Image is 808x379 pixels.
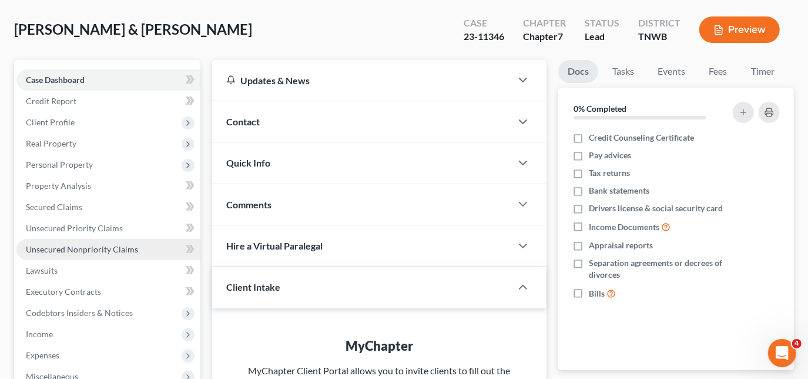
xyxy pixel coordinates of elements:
a: Property Analysis [16,175,200,197]
span: Quick Info [226,157,270,168]
a: Unsecured Nonpriority Claims [16,239,200,260]
iframe: Intercom live chat [768,339,796,367]
span: Credit Counseling Certificate [589,132,694,144]
span: Executory Contracts [26,287,101,297]
div: Chapter [523,16,566,30]
span: Pay advices [589,149,631,161]
div: TNWB [638,30,680,44]
span: Unsecured Nonpriority Claims [26,244,138,254]
a: Tasks [603,60,643,83]
span: 4 [792,339,802,348]
span: Lawsuits [26,265,58,275]
a: Credit Report [16,91,200,112]
div: District [638,16,680,30]
span: 7 [558,31,563,42]
div: Updates & News [226,74,497,87]
span: Real Property [26,138,76,148]
a: Docs [558,60,598,83]
div: Case [464,16,504,30]
a: Events [648,60,695,83]
a: Secured Claims [16,197,200,218]
span: Contact [226,116,260,127]
div: Status [585,16,619,30]
a: Timer [742,60,784,83]
div: MyChapter [236,337,523,355]
span: Bills [589,288,605,300]
div: Lead [585,30,619,44]
a: Executory Contracts [16,281,200,302]
a: Fees [699,60,737,83]
span: Tax returns [589,167,630,179]
span: Appraisal reports [589,240,653,251]
span: Income Documents [589,221,659,233]
span: Hire a Virtual Paralegal [226,240,323,251]
span: Expenses [26,350,59,360]
span: Secured Claims [26,202,82,212]
span: Credit Report [26,96,76,106]
span: Bank statements [589,185,649,197]
span: Codebtors Insiders & Notices [26,308,133,318]
a: Unsecured Priority Claims [16,218,200,239]
span: Income [26,329,53,339]
span: Personal Property [26,159,93,169]
span: Separation agreements or decrees of divorces [589,257,725,281]
span: Client Intake [226,281,280,292]
span: Comments [226,199,271,210]
span: Drivers license & social security card [589,202,723,214]
span: Client Profile [26,117,75,127]
div: 23-11346 [464,30,504,44]
strong: 0% Completed [574,104,626,114]
a: Case Dashboard [16,69,200,91]
span: Case Dashboard [26,75,85,85]
a: Lawsuits [16,260,200,281]
span: Unsecured Priority Claims [26,223,123,233]
span: [PERSON_NAME] & [PERSON_NAME] [14,21,252,38]
button: Preview [699,16,780,43]
span: Property Analysis [26,181,91,191]
div: Chapter [523,30,566,44]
